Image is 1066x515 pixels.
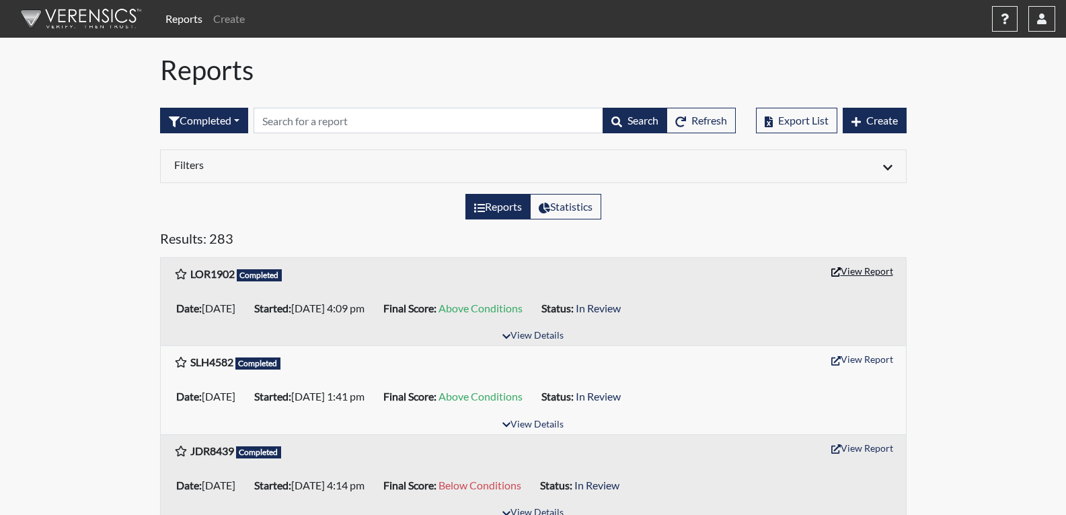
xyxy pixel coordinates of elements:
b: Final Score: [383,302,436,314]
b: Started: [254,390,291,403]
b: Status: [540,479,572,491]
span: In Review [576,390,621,403]
span: Search [627,114,658,127]
label: View statistics about completed interviews [530,194,601,219]
button: Completed [160,108,248,133]
li: [DATE] 4:09 pm [249,298,378,319]
b: Final Score: [383,390,436,403]
li: [DATE] 4:14 pm [249,475,378,496]
input: Search by Registration ID, Interview Number, or Investigation Name. [254,108,603,133]
b: Status: [541,302,574,314]
h1: Reports [160,54,907,86]
li: [DATE] [171,386,249,407]
button: Export List [756,108,837,133]
button: View Details [496,327,570,345]
span: Completed [237,269,282,281]
li: [DATE] 1:41 pm [249,386,378,407]
span: Create [866,114,898,127]
a: Reports [160,5,208,32]
b: SLH4582 [190,355,233,368]
b: JDR8439 [190,444,234,457]
h5: Results: 283 [160,230,907,252]
button: View Report [825,261,899,281]
button: View Report [825,349,899,370]
b: LOR1902 [190,267,235,280]
span: Above Conditions [439,302,523,314]
b: Date: [176,479,202,491]
b: Started: [254,302,291,314]
b: Date: [176,302,202,314]
div: Click to expand/collapse filters [164,158,903,174]
label: View the list of reports [465,194,531,219]
b: Date: [176,390,202,403]
div: Filter by interview status [160,108,248,133]
button: Search [603,108,667,133]
span: Export List [778,114,829,127]
a: Create [208,5,250,32]
span: Below Conditions [439,479,521,491]
h6: Filters [174,158,523,171]
span: Above Conditions [439,390,523,403]
span: Completed [236,446,282,458]
li: [DATE] [171,298,249,319]
li: [DATE] [171,475,249,496]
b: Final Score: [383,479,436,491]
span: In Review [576,302,621,314]
button: View Report [825,438,899,458]
button: Refresh [667,108,736,133]
b: Started: [254,479,291,491]
b: Status: [541,390,574,403]
span: Completed [235,357,281,370]
span: In Review [574,479,619,491]
button: View Details [496,416,570,434]
button: Create [843,108,907,133]
span: Refresh [691,114,727,127]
